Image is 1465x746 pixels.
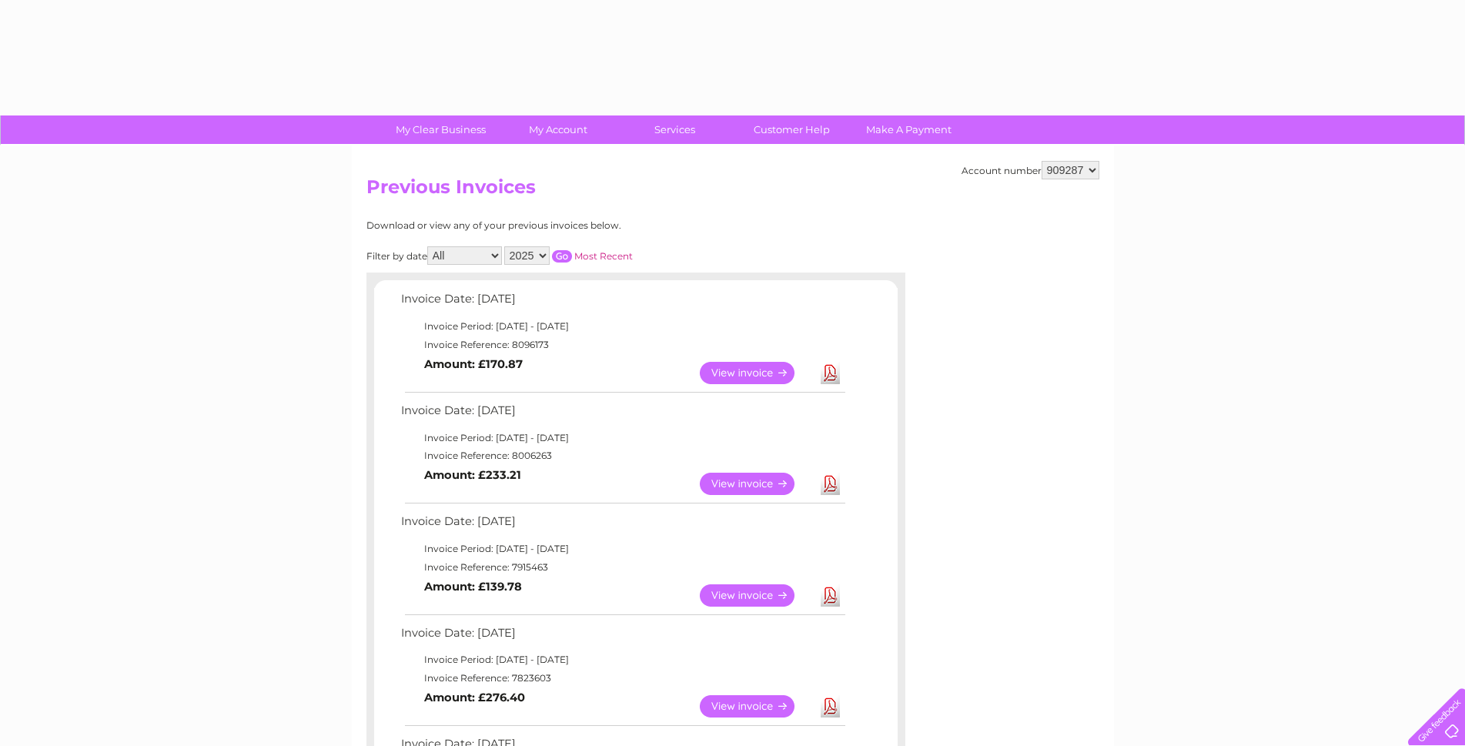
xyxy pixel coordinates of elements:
[728,115,855,144] a: Customer Help
[845,115,972,144] a: Make A Payment
[700,695,813,718] a: View
[821,584,840,607] a: Download
[821,362,840,384] a: Download
[366,176,1099,206] h2: Previous Invoices
[700,584,813,607] a: View
[574,250,633,262] a: Most Recent
[397,336,848,354] td: Invoice Reference: 8096173
[611,115,738,144] a: Services
[397,400,848,429] td: Invoice Date: [DATE]
[397,317,848,336] td: Invoice Period: [DATE] - [DATE]
[377,115,504,144] a: My Clear Business
[424,357,523,371] b: Amount: £170.87
[821,473,840,495] a: Download
[424,468,521,482] b: Amount: £233.21
[366,220,771,231] div: Download or view any of your previous invoices below.
[424,691,525,704] b: Amount: £276.40
[397,558,848,577] td: Invoice Reference: 7915463
[397,511,848,540] td: Invoice Date: [DATE]
[397,669,848,687] td: Invoice Reference: 7823603
[397,289,848,317] td: Invoice Date: [DATE]
[397,540,848,558] td: Invoice Period: [DATE] - [DATE]
[366,246,771,265] div: Filter by date
[397,447,848,465] td: Invoice Reference: 8006263
[397,623,848,651] td: Invoice Date: [DATE]
[700,473,813,495] a: View
[821,695,840,718] a: Download
[700,362,813,384] a: View
[494,115,621,144] a: My Account
[397,429,848,447] td: Invoice Period: [DATE] - [DATE]
[397,651,848,669] td: Invoice Period: [DATE] - [DATE]
[962,161,1099,179] div: Account number
[424,580,522,594] b: Amount: £139.78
